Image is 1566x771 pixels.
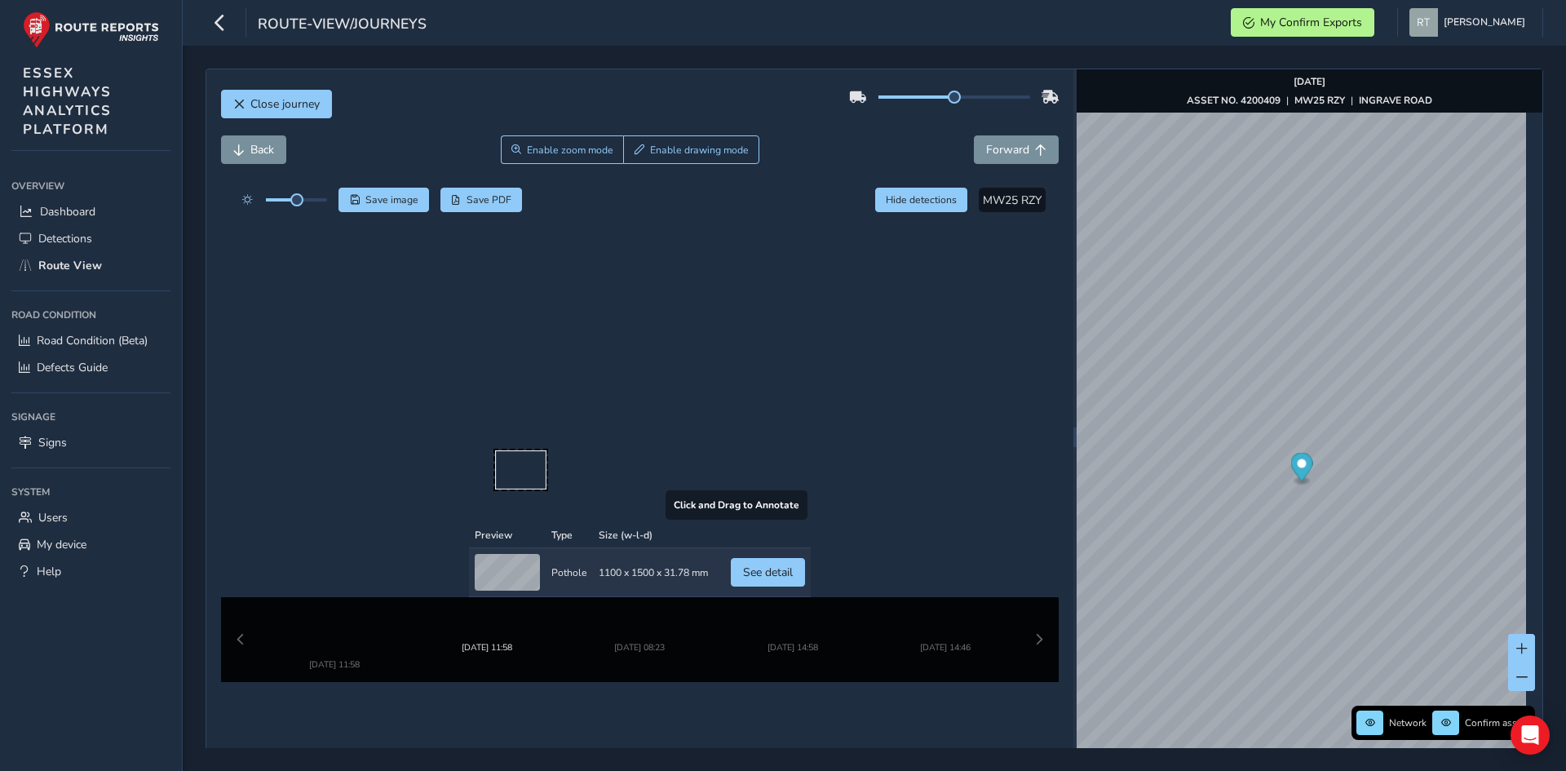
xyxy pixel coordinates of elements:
span: Back [250,142,274,157]
div: [DATE] 14:46 [896,295,995,308]
div: [DATE] 11:58 [285,295,384,308]
span: route-view/journeys [258,14,427,37]
span: Save PDF [467,193,511,206]
strong: [DATE] [1294,75,1325,88]
span: My Confirm Exports [1260,15,1362,30]
button: Zoom [501,135,624,164]
span: Forward [986,142,1029,157]
span: Save image [365,193,418,206]
button: Hide detections [875,188,968,212]
button: See detail [731,229,805,258]
div: System [11,480,170,504]
span: Road Condition (Beta) [37,333,148,348]
span: Confirm assets [1465,716,1530,729]
a: Detections [11,225,170,252]
strong: MW25 RZY [1294,94,1345,107]
span: Close journey [250,96,320,112]
span: Help [37,564,61,579]
button: Close journey [221,90,332,118]
a: Route View [11,252,170,279]
div: [DATE] 08:23 [590,295,689,308]
strong: ASSET NO. 4200409 [1187,94,1281,107]
div: Signage [11,405,170,429]
a: Road Condition (Beta) [11,327,170,354]
button: PDF [440,188,523,212]
span: ESSEX HIGHWAYS ANALYTICS PLATFORM [23,64,112,139]
img: Thumbnail frame [743,280,843,295]
td: 1100 x 1500 x 31.78 mm [593,219,714,268]
span: Hide detections [886,193,957,206]
span: Signs [38,435,67,450]
button: My Confirm Exports [1231,8,1374,37]
button: Back [221,135,286,164]
img: rr logo [23,11,159,48]
img: Thumbnail frame [285,280,384,295]
div: Overview [11,174,170,198]
a: My device [11,531,170,558]
button: Draw [623,135,759,164]
div: Map marker [1290,453,1312,486]
span: Network [1389,716,1427,729]
button: Forward [974,135,1059,164]
span: MW25 RZY [983,193,1042,208]
span: Dashboard [40,204,95,219]
img: Thumbnail frame [437,280,537,295]
a: Dashboard [11,198,170,225]
button: [PERSON_NAME] [1409,8,1531,37]
button: Save [338,188,429,212]
img: Thumbnail frame [896,280,995,295]
div: Open Intercom Messenger [1511,716,1550,755]
a: Users [11,504,170,531]
span: [PERSON_NAME] [1444,8,1525,37]
span: Detections [38,231,92,246]
span: Defects Guide [37,360,108,375]
div: [DATE] 11:58 [437,295,537,308]
span: See detail [743,236,793,251]
img: diamond-layout [1409,8,1438,37]
span: Enable zoom mode [527,144,613,157]
td: Pothole [546,219,593,268]
a: Signs [11,429,170,456]
a: Defects Guide [11,354,170,381]
span: My device [37,537,86,552]
span: Users [38,510,68,525]
img: Thumbnail frame [590,280,689,295]
span: Route View [38,258,102,273]
div: Road Condition [11,303,170,327]
div: | | [1187,94,1432,107]
strong: INGRAVE ROAD [1359,94,1432,107]
span: Enable drawing mode [650,144,749,157]
a: Help [11,558,170,585]
div: [DATE] 14:58 [743,295,843,308]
